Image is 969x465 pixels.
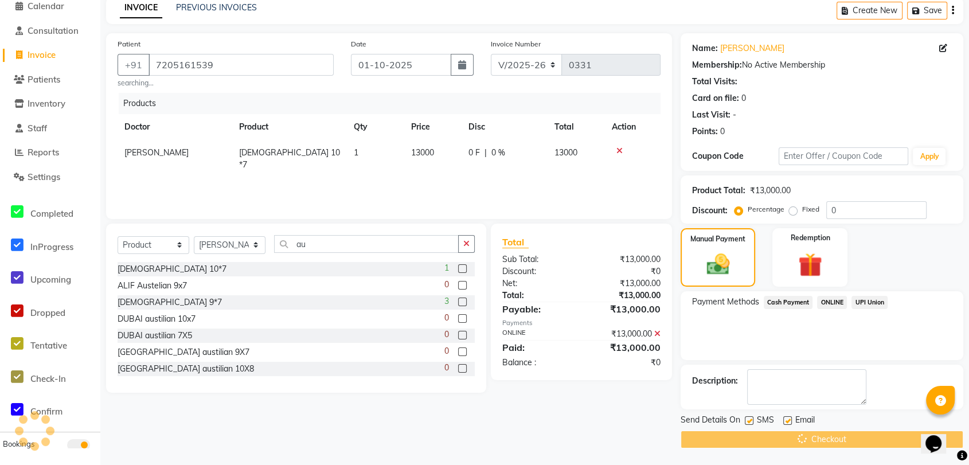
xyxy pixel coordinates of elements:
span: [PERSON_NAME] [124,147,189,158]
th: Product [232,114,347,140]
div: 0 [720,126,725,138]
div: ₹13,000.00 [581,341,669,354]
div: Product Total: [692,185,745,197]
button: +91 [118,54,150,76]
div: Sub Total: [494,253,581,265]
a: Staff [3,122,97,135]
label: Patient [118,39,140,49]
div: - [733,109,736,121]
div: Discount: [692,205,728,217]
div: [DEMOGRAPHIC_DATA] 10*7 [118,263,226,275]
a: Reports [3,146,97,159]
div: Total: [494,290,581,302]
span: | [484,147,487,159]
div: Paid: [494,341,581,354]
span: 0 [444,329,449,341]
a: Settings [3,171,97,184]
div: Coupon Code [692,150,779,162]
div: ₹0 [581,357,669,369]
span: Patients [28,74,60,85]
span: 1 [444,262,449,274]
span: Consultation [28,25,79,36]
div: Description: [692,375,738,387]
div: Points: [692,126,718,138]
div: Last Visit: [692,109,730,121]
span: 0 [444,312,449,324]
div: ₹13,000.00 [750,185,791,197]
a: Inventory [3,97,97,111]
iframe: chat widget [921,419,958,454]
a: [PERSON_NAME] [720,42,784,54]
a: Patients [3,73,97,87]
span: 3 [444,295,449,307]
span: UPI Union [851,296,888,309]
th: Doctor [118,114,232,140]
span: 13000 [554,147,577,158]
span: ONLINE [817,296,847,309]
span: 1 [354,147,358,158]
span: Total [502,236,529,248]
div: ₹13,000.00 [581,278,669,290]
div: ₹13,000.00 [581,253,669,265]
span: [DEMOGRAPHIC_DATA] 10*7 [239,147,340,170]
img: _gift.svg [791,250,830,280]
span: Invoice [28,49,56,60]
button: Save [907,2,947,19]
div: [GEOGRAPHIC_DATA] austilian 10X8 [118,363,254,375]
span: Email [795,414,815,428]
span: 0 [444,345,449,357]
div: Net: [494,278,581,290]
button: Create New [837,2,902,19]
div: Name: [692,42,718,54]
th: Price [404,114,462,140]
div: Discount: [494,265,581,278]
span: Reports [28,147,59,158]
span: Staff [28,123,47,134]
div: ONLINE [494,328,581,340]
div: ALIF Austelian 9x7 [118,280,187,292]
a: Invoice [3,49,97,62]
span: Payment Methods [692,296,759,308]
div: DUBAI austilian 10x7 [118,313,196,325]
button: Apply [913,148,945,165]
div: Balance : [494,357,581,369]
span: 0 F [468,147,480,159]
div: Card on file: [692,92,739,104]
small: searching... [118,78,334,88]
a: Consultation [3,25,97,38]
div: ₹0 [581,265,669,278]
input: Search by Name/Mobile/Email/Code [149,54,334,76]
label: Percentage [748,204,784,214]
div: No Active Membership [692,59,952,71]
span: Calendar [28,1,64,11]
span: 0 % [491,147,505,159]
div: Products [119,93,669,114]
span: Inventory [28,98,65,109]
th: Action [605,114,661,140]
span: Check-In [30,373,66,384]
input: Enter Offer / Coupon Code [779,147,909,165]
span: 0 [444,279,449,291]
input: Search or Scan [274,235,459,253]
div: [GEOGRAPHIC_DATA] austilian 9X7 [118,346,249,358]
span: 13000 [411,147,434,158]
span: Tentative [30,340,67,351]
span: SMS [757,414,774,428]
span: Dropped [30,307,65,318]
label: Redemption [790,233,830,243]
label: Manual Payment [690,234,745,244]
span: Bookings [3,439,34,448]
span: InProgress [30,241,73,252]
label: Date [351,39,366,49]
div: 0 [741,92,746,104]
div: Total Visits: [692,76,737,88]
label: Fixed [802,204,819,214]
div: DUBAI austilian 7X5 [118,330,192,342]
span: Confirm [30,406,62,417]
span: Upcoming [30,274,71,285]
a: PREVIOUS INVOICES [176,2,257,13]
div: [DEMOGRAPHIC_DATA] 9*7 [118,296,222,308]
th: Qty [347,114,404,140]
img: _cash.svg [700,251,737,278]
div: Payable: [494,302,581,316]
